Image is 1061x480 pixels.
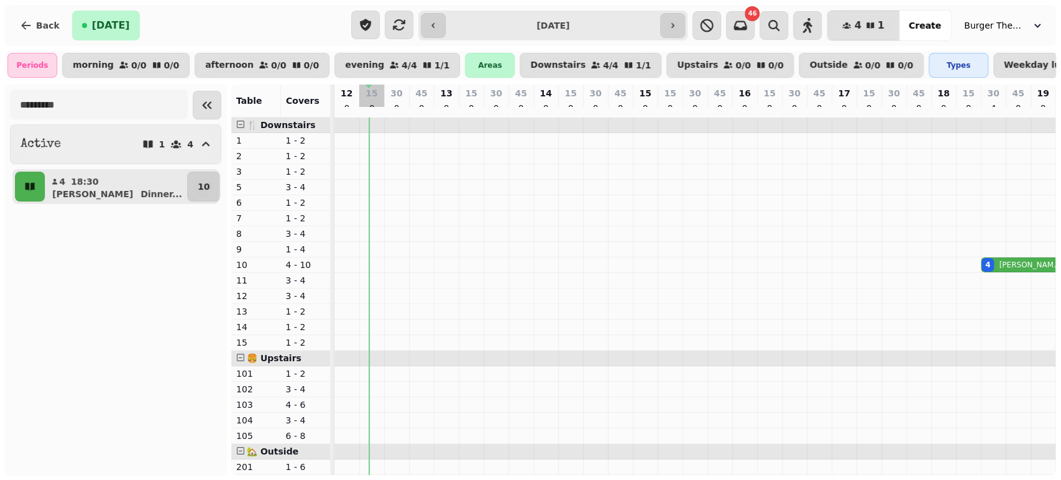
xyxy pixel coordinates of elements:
span: [DATE] [92,21,130,30]
p: afternoon [205,60,254,70]
p: 4 / 4 [402,61,417,70]
p: 15 [863,87,875,99]
p: 3 - 4 [286,274,326,287]
p: 1 - 4 [286,243,326,256]
span: Back [36,21,60,30]
p: 10 [198,180,209,193]
p: 17 [838,87,850,99]
p: 0 [690,102,700,114]
p: 3 - 4 [286,290,326,302]
p: 30 [788,87,800,99]
p: 6 - 8 [286,430,326,442]
p: 1 - 2 [286,196,326,209]
p: 0 / 0 [271,61,287,70]
span: 4 [854,21,861,30]
p: 15 [365,87,377,99]
p: 30 [689,87,700,99]
p: 7 [236,212,276,224]
p: 0 [367,102,377,114]
p: 45 [714,87,725,99]
div: Types [929,53,988,78]
button: 10 [187,172,220,201]
p: 201 [236,461,276,473]
p: 0 [640,102,650,114]
p: 0 [814,102,824,114]
p: 0 [466,102,476,114]
p: 14 [236,321,276,333]
p: 30 [390,87,402,99]
p: 5 [236,181,276,193]
h2: Active [21,136,61,153]
p: 1 - 2 [286,212,326,224]
p: Dinner ... [140,188,182,200]
p: 1 - 2 [286,134,326,147]
p: 30 [888,87,899,99]
p: 4 [58,175,66,188]
button: morning0/00/0 [62,53,190,78]
p: 103 [236,399,276,411]
p: 0 [889,102,899,114]
span: Table [236,96,262,106]
span: 1 [878,21,884,30]
p: 1 - 2 [286,165,326,178]
p: 12 [341,87,352,99]
p: morning [73,60,114,70]
button: [DATE] [72,11,140,40]
button: Active14 [10,124,221,164]
button: Upstairs0/00/0 [666,53,794,78]
p: 1 [236,134,276,147]
button: evening4/41/1 [334,53,460,78]
p: 0 [939,102,948,114]
p: 15 [564,87,576,99]
p: 0 / 0 [131,61,147,70]
p: 18:30 [71,175,99,188]
p: 1 / 1 [636,61,651,70]
p: 45 [1012,87,1024,99]
p: 1 - 2 [286,321,326,333]
button: afternoon0/00/0 [195,53,329,78]
p: 0 [1038,102,1048,114]
p: 0 [342,102,352,114]
p: 10 [236,259,276,271]
div: Periods [7,53,57,78]
p: 8 [236,228,276,240]
p: 14 [540,87,551,99]
p: 15 [962,87,974,99]
p: 0 [914,102,924,114]
p: 1 - 2 [286,367,326,380]
p: 18 [937,87,949,99]
span: 🍴 Downstairs [247,120,316,130]
p: 0 [392,102,402,114]
p: 0 [516,102,526,114]
p: 2 [236,150,276,162]
p: 45 [415,87,427,99]
button: Outside0/00/0 [799,53,923,78]
p: 30 [490,87,502,99]
p: 0 [665,102,675,114]
p: 0 / 0 [164,61,180,70]
p: evening [345,60,384,70]
p: 15 [639,87,651,99]
p: 0 [441,102,451,114]
button: Burger Theory [957,14,1051,37]
p: 16 [738,87,750,99]
p: 0 / 0 [768,61,784,70]
button: Back [10,11,70,40]
p: 1 [159,140,165,149]
p: 9 [236,243,276,256]
p: 0 [590,102,600,114]
button: 41 [827,11,899,40]
p: 0 / 0 [898,61,913,70]
p: 45 [813,87,825,99]
p: 45 [614,87,626,99]
p: 0 [715,102,725,114]
p: 104 [236,414,276,427]
p: 4 - 10 [286,259,326,271]
p: 0 [789,102,799,114]
p: 19 [1037,87,1049,99]
p: 45 [515,87,526,99]
p: 1 - 6 [286,461,326,473]
p: 15 [664,87,676,99]
p: 101 [236,367,276,380]
p: 15 [465,87,477,99]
